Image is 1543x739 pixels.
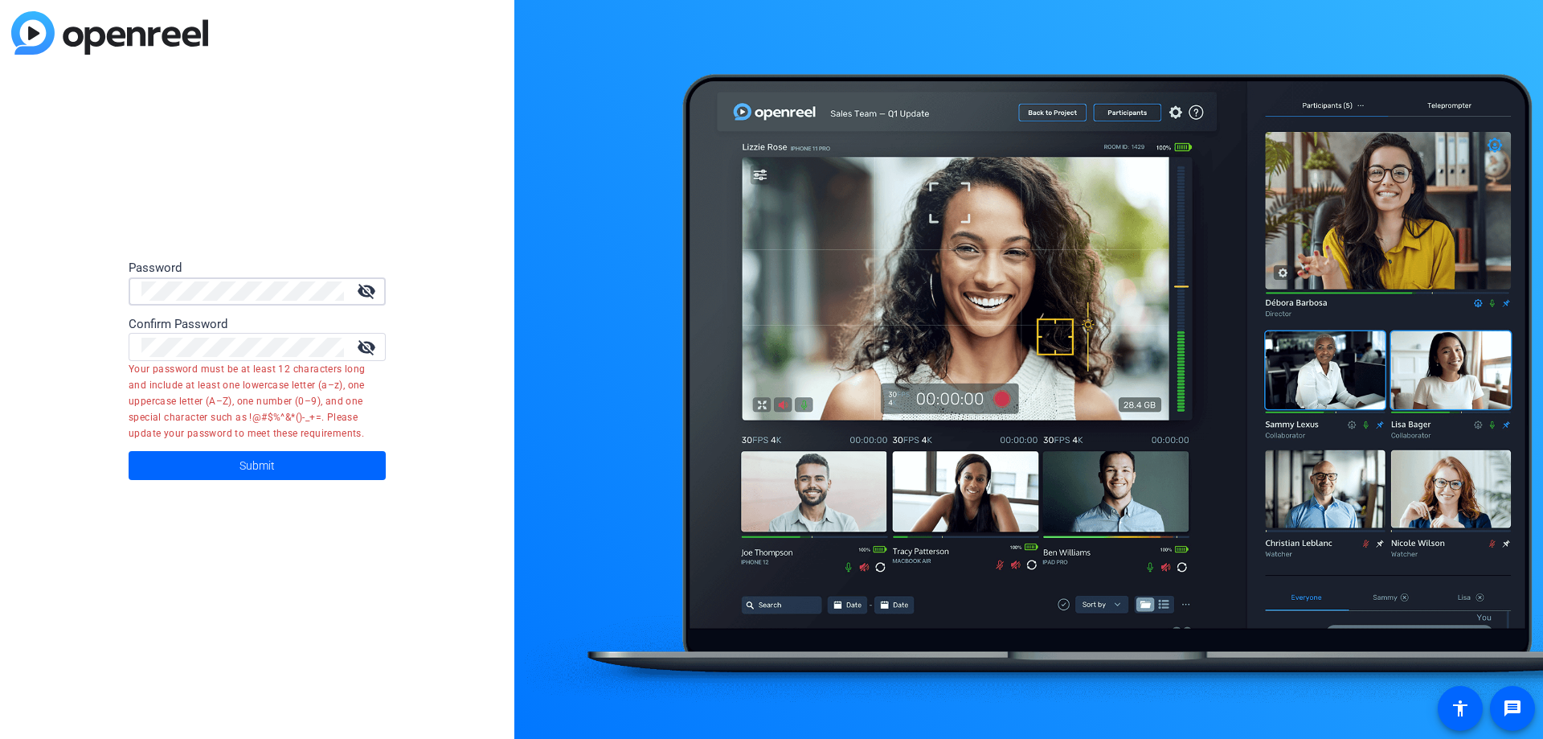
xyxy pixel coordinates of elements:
[129,361,373,441] mat-error: Your password must be at least 12 characters long and include at least one lowercase letter (a–z)...
[1503,699,1522,718] mat-icon: message
[129,317,227,331] span: Confirm Password
[129,261,182,275] span: Password
[239,445,275,486] span: Submit
[1451,699,1470,718] mat-icon: accessibility
[347,338,386,357] mat-icon: visibility_off
[11,11,208,55] img: blue-gradient.svg
[129,451,386,480] button: Submit
[347,281,386,301] mat-icon: visibility_off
